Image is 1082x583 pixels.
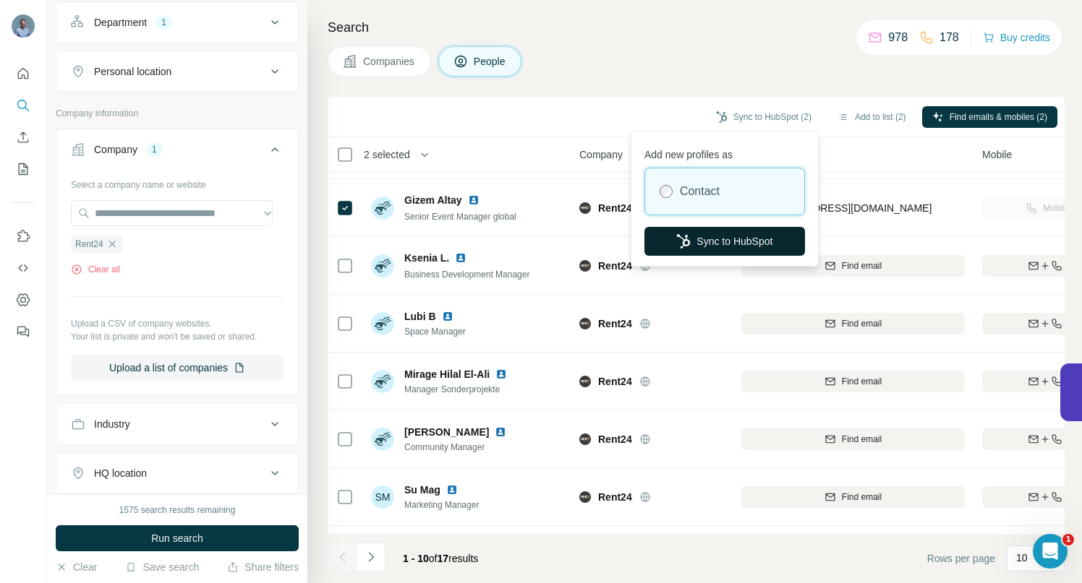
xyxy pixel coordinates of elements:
button: Buy credits [983,27,1050,48]
button: Department1 [56,5,298,40]
img: Logo of Rent24 [579,433,591,445]
button: Run search [56,525,299,551]
p: Company information [56,107,299,120]
span: Rent24 [598,490,632,504]
img: Avatar [12,14,35,38]
div: HQ location [94,466,147,480]
span: Find email [842,259,882,272]
button: Clear [56,560,97,574]
span: [EMAIL_ADDRESS][DOMAIN_NAME] [760,202,932,214]
div: Industry [94,417,130,431]
button: HQ location [56,456,298,491]
button: My lists [12,156,35,182]
button: Dashboard [12,287,35,313]
span: Mobile [982,147,1012,162]
img: Logo of Rent24 [579,202,591,214]
button: Use Surfe on LinkedIn [12,223,35,249]
span: Senior Event Manager global [404,212,516,222]
p: Your list is private and won't be saved or shared. [71,330,284,343]
label: Contact [680,183,720,200]
span: Companies [363,54,416,69]
span: 17 [438,553,449,564]
button: Find email [741,428,965,450]
span: Rent24 [75,238,103,251]
span: Find email [842,375,882,388]
button: Find email [741,371,965,392]
button: Upload a list of companies [71,355,284,381]
button: Quick start [12,61,35,87]
button: Search [12,92,35,118]
div: 1 [156,16,172,29]
img: LinkedIn logo [495,368,507,380]
div: 1575 search results remaining [119,504,236,517]
h4: Search [328,17,1065,38]
button: Personal location [56,54,298,89]
iframe: Intercom live chat [1033,534,1068,569]
img: Avatar [371,254,394,277]
span: Rows per page [927,551,995,566]
p: Add new profiles as [644,142,805,162]
button: Enrich CSV [12,124,35,150]
span: 1 [1062,534,1074,545]
span: Manager Sonderprojekte [404,383,513,396]
span: Mirage Hilal El-Ali [404,367,490,381]
img: LinkedIn logo [495,426,506,438]
img: LinkedIn logo [446,484,458,496]
img: Logo of Rent24 [579,318,591,329]
button: Navigate to next page [357,543,385,571]
button: Company1 [56,132,298,173]
img: Logo of Rent24 [579,491,591,503]
span: [PERSON_NAME] [404,425,489,439]
button: Sync to HubSpot (2) [706,106,822,128]
span: Marketing Manager [404,498,479,511]
button: Find email [741,486,965,508]
img: Logo of Rent24 [579,376,591,387]
span: Rent24 [598,374,632,389]
button: Clear all [71,263,120,276]
button: Add to list (2) [827,106,916,128]
div: Personal location [94,64,171,79]
span: Find emails & mobiles (2) [950,111,1047,124]
button: Use Surfe API [12,255,35,281]
span: Find email [842,433,882,446]
div: SM [371,485,394,509]
img: Avatar [371,197,394,220]
p: Upload a CSV of company websites. [71,317,284,330]
button: Sync to HubSpot [644,227,805,256]
span: of [429,553,438,564]
span: Space Manager [404,325,466,338]
p: 978 [888,29,908,46]
span: Company [579,147,623,162]
span: Business Development Manager [404,269,529,280]
button: Find email [741,255,965,277]
span: Find email [842,317,882,330]
p: 10 [1016,550,1028,565]
img: Avatar [371,428,394,451]
div: Company [94,142,137,157]
span: Gizem Altay [404,193,462,207]
span: Find email [842,491,882,504]
span: Community Manager [404,441,512,454]
img: LinkedIn logo [468,194,480,206]
span: Run search [151,531,203,545]
span: 1 - 10 [403,553,429,564]
button: Find emails & mobiles (2) [922,106,1057,128]
span: People [474,54,507,69]
img: Avatar [371,370,394,393]
span: 2 selected [364,147,410,162]
img: LinkedIn logo [442,311,453,322]
button: Share filters [227,560,299,574]
span: Su Mag [404,483,440,497]
div: Select a company name or website [71,173,284,191]
img: Avatar [371,312,394,335]
span: Rent24 [598,201,632,215]
span: Ksenia L. [404,251,449,265]
button: Industry [56,407,298,441]
div: Department [94,15,147,30]
img: Logo of Rent24 [579,260,591,272]
div: 1 [146,143,163,156]
span: Lubi B [404,309,436,324]
p: 178 [940,29,959,46]
span: Rent24 [598,432,632,446]
span: Rent24 [598,316,632,331]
